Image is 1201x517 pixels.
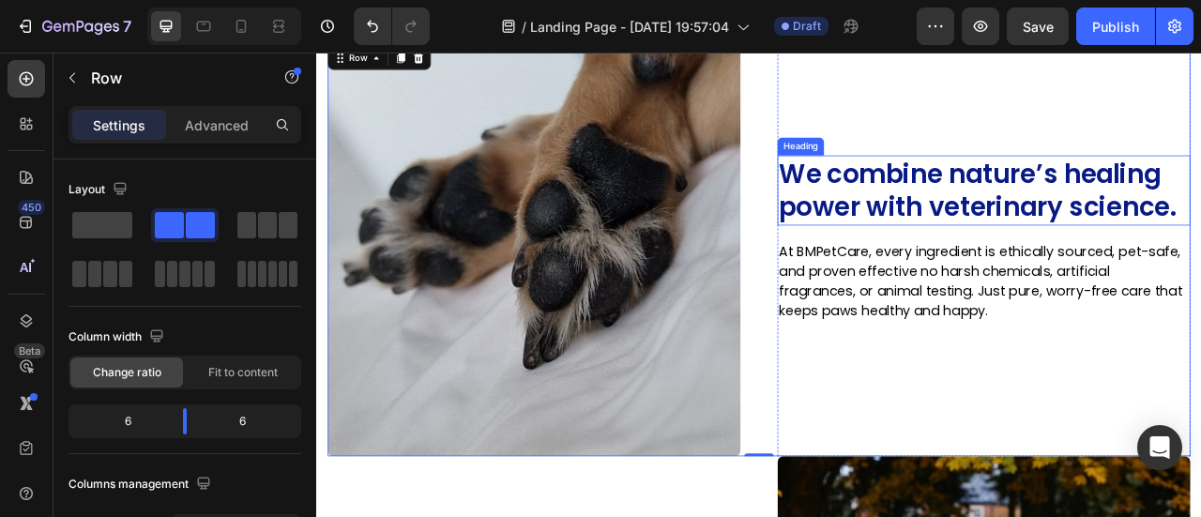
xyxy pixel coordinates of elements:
[123,15,131,38] p: 7
[91,67,251,89] p: Row
[18,200,45,215] div: 450
[68,177,131,203] div: Layout
[1137,425,1182,470] div: Open Intercom Messenger
[72,408,168,434] div: 6
[588,239,1110,341] p: At BMPetCare, every ingredient is ethically sourced, pet-safe, and proven effective no harsh chem...
[590,111,642,128] div: Heading
[185,115,249,135] p: Advanced
[208,364,278,381] span: Fit to content
[1076,8,1155,45] button: Publish
[530,17,729,37] span: Landing Page - [DATE] 19:57:04
[14,343,45,358] div: Beta
[586,130,1112,220] h2: We combine nature’s healing power with veterinary science.
[202,408,297,434] div: 6
[793,18,821,35] span: Draft
[8,8,140,45] button: 7
[68,325,168,350] div: Column width
[1023,19,1054,35] span: Save
[354,8,430,45] div: Undo/Redo
[1092,17,1139,37] div: Publish
[93,364,161,381] span: Change ratio
[1007,8,1069,45] button: Save
[316,53,1201,517] iframe: Design area
[522,17,526,37] span: /
[68,472,215,497] div: Columns management
[93,115,145,135] p: Settings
